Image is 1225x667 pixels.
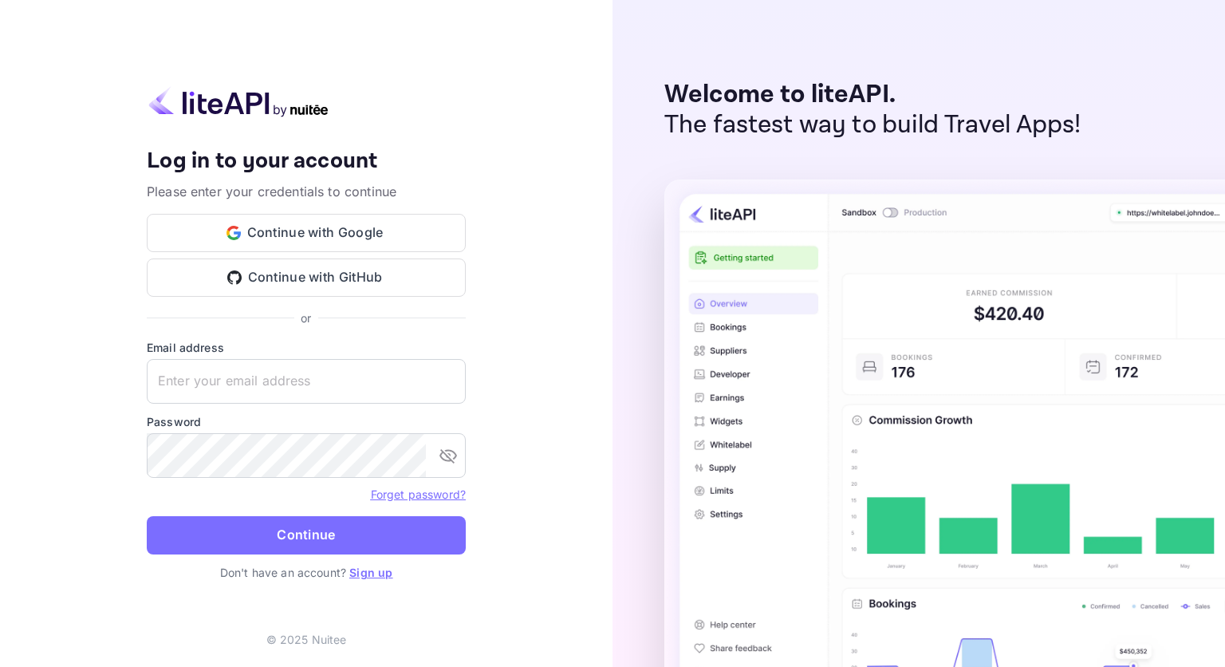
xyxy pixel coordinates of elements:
a: Sign up [349,566,392,579]
label: Password [147,413,466,430]
label: Email address [147,339,466,356]
input: Enter your email address [147,359,466,404]
p: Welcome to liteAPI. [664,80,1081,110]
a: Forget password? [371,486,466,502]
button: Continue with GitHub [147,259,466,297]
button: Continue with Google [147,214,466,252]
button: Continue [147,516,466,555]
a: Forget password? [371,487,466,501]
p: © 2025 Nuitee [266,631,347,648]
img: liteapi [147,86,330,117]
p: or [301,310,311,326]
p: Don't have an account? [147,564,466,581]
p: Please enter your credentials to continue [147,182,466,201]
h4: Log in to your account [147,148,466,176]
button: toggle password visibility [432,440,464,472]
p: The fastest way to build Travel Apps! [664,110,1081,140]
